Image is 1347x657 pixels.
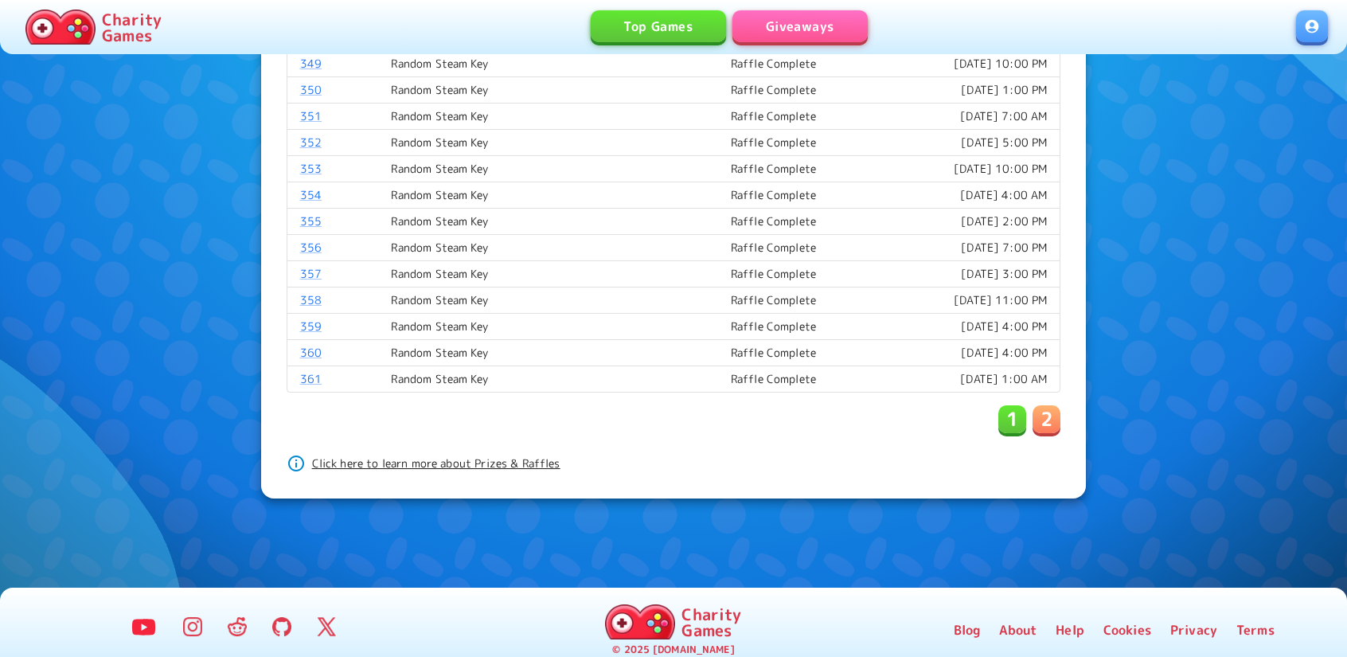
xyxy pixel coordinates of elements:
a: Privacy [1170,620,1217,639]
a: 355 [300,213,322,229]
a: 350 [300,82,322,97]
td: Random Steam Key [378,129,614,155]
td: Raffle Complete [615,76,829,103]
td: Random Steam Key [378,339,614,366]
a: 351 [300,108,322,123]
td: Random Steam Key [378,208,614,234]
p: 2 [1041,406,1052,432]
img: Instagram Logo [183,617,202,636]
img: Reddit Logo [228,617,247,636]
img: Charity.Games [605,604,675,639]
td: Random Steam Key [378,260,614,287]
td: Raffle Complete [615,103,829,129]
a: Terms [1236,620,1275,639]
td: Raffle Complete [615,366,829,392]
td: [DATE] 10:00 PM [829,50,1060,76]
td: [DATE] 1:00 PM [829,76,1060,103]
td: Raffle Complete [615,155,829,182]
a: About [999,620,1037,639]
td: Raffle Complete [615,50,829,76]
a: 354 [300,187,322,202]
a: 357 [300,266,322,281]
td: [DATE] 7:00 AM [829,103,1060,129]
td: [DATE] 10:00 PM [829,155,1060,182]
td: [DATE] 4:00 AM [829,182,1060,208]
a: Giveaways [732,10,868,42]
a: Help [1056,620,1084,639]
td: [DATE] 5:00 PM [829,129,1060,155]
td: Raffle Complete [615,234,829,260]
td: [DATE] 4:00 PM [829,339,1060,366]
a: 349 [300,56,322,71]
td: [DATE] 11:00 PM [829,287,1060,313]
a: 352 [300,135,322,150]
td: Random Steam Key [378,76,614,103]
p: 1 [1006,406,1018,432]
td: Raffle Complete [615,129,829,155]
td: Random Steam Key [378,155,614,182]
td: [DATE] 7:00 PM [829,234,1060,260]
a: 353 [300,161,322,176]
a: Charity Games [19,6,168,48]
td: Raffle Complete [615,313,829,339]
img: Twitter Logo [317,617,336,636]
a: Cookies [1103,620,1151,639]
button: 1 [998,405,1026,433]
td: Random Steam Key [378,313,614,339]
td: [DATE] 4:00 PM [829,313,1060,339]
a: 361 [300,371,322,386]
a: 356 [300,240,322,255]
td: Random Steam Key [378,182,614,208]
td: Raffle Complete [615,208,829,234]
button: 2 [1033,405,1060,433]
td: Raffle Complete [615,182,829,208]
td: [DATE] 1:00 AM [829,366,1060,392]
td: [DATE] 3:00 PM [829,260,1060,287]
a: Blog [954,620,981,639]
a: Charity Games [599,601,748,643]
p: Charity Games [681,606,741,638]
td: Random Steam Key [378,50,614,76]
td: Random Steam Key [378,103,614,129]
td: [DATE] 2:00 PM [829,208,1060,234]
a: 359 [300,319,322,334]
td: Random Steam Key [378,234,614,260]
img: GitHub Logo [272,617,291,636]
td: Random Steam Key [378,287,614,313]
a: 360 [300,345,322,360]
td: Raffle Complete [615,339,829,366]
a: 358 [300,292,322,307]
td: Raffle Complete [615,287,829,313]
a: Click here to learn more about Prizes & Raffles [312,456,560,471]
td: Random Steam Key [378,366,614,392]
p: Charity Games [102,11,162,43]
td: Raffle Complete [615,260,829,287]
a: Top Games [591,10,726,42]
img: Charity.Games [25,10,96,45]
